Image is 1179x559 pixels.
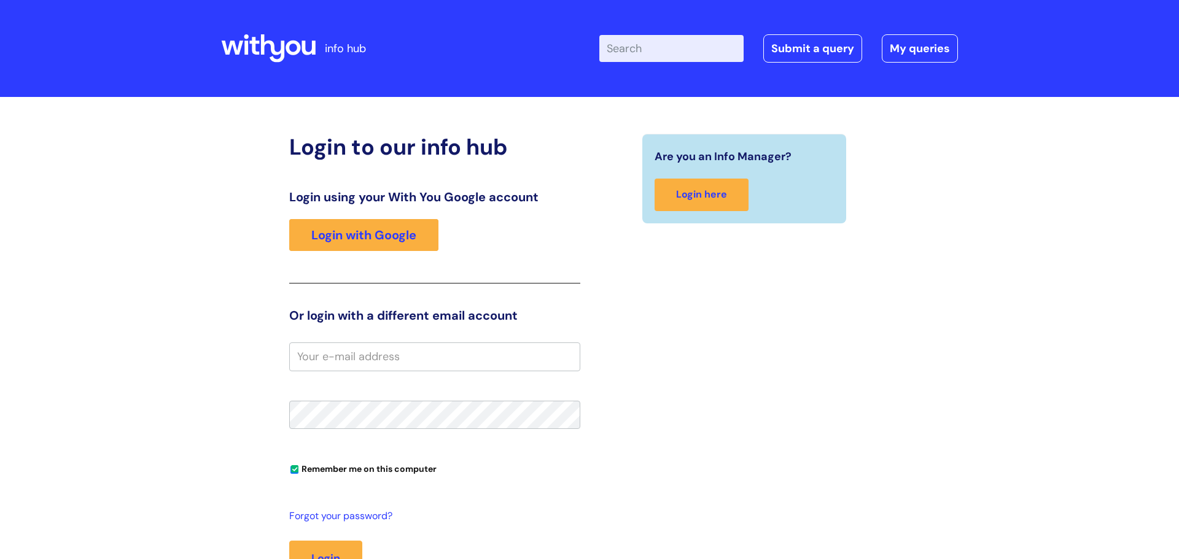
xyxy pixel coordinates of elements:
input: Search [599,35,744,62]
h3: Login using your With You Google account [289,190,580,204]
input: Remember me on this computer [290,466,298,474]
a: Login with Google [289,219,438,251]
label: Remember me on this computer [289,461,437,474]
span: Are you an Info Manager? [655,147,792,166]
a: Login here [655,179,749,211]
a: My queries [882,34,958,63]
div: You can uncheck this option if you're logging in from a shared device [289,458,580,478]
h3: Or login with a different email account [289,308,580,323]
a: Submit a query [763,34,862,63]
p: info hub [325,39,366,58]
input: Your e-mail address [289,342,580,371]
a: Forgot your password? [289,507,574,525]
h2: Login to our info hub [289,134,580,160]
